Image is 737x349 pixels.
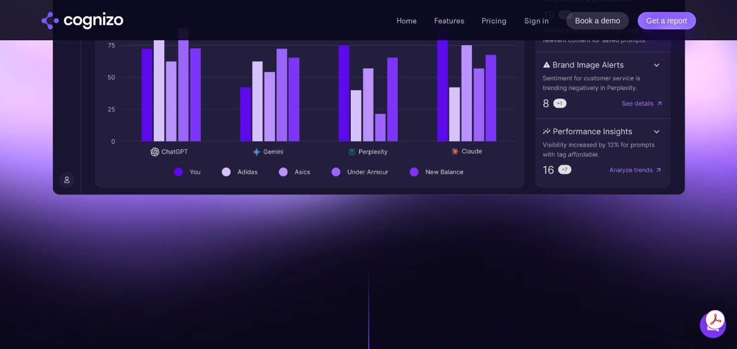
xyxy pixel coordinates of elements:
a: Get a report [638,12,696,29]
div: Open Intercom Messenger [700,312,726,338]
img: cognizo logo [41,12,123,29]
a: Home [397,16,417,26]
a: Sign in [524,14,549,27]
a: Features [434,16,464,26]
a: Pricing [482,16,507,26]
a: Book a demo [566,12,629,29]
